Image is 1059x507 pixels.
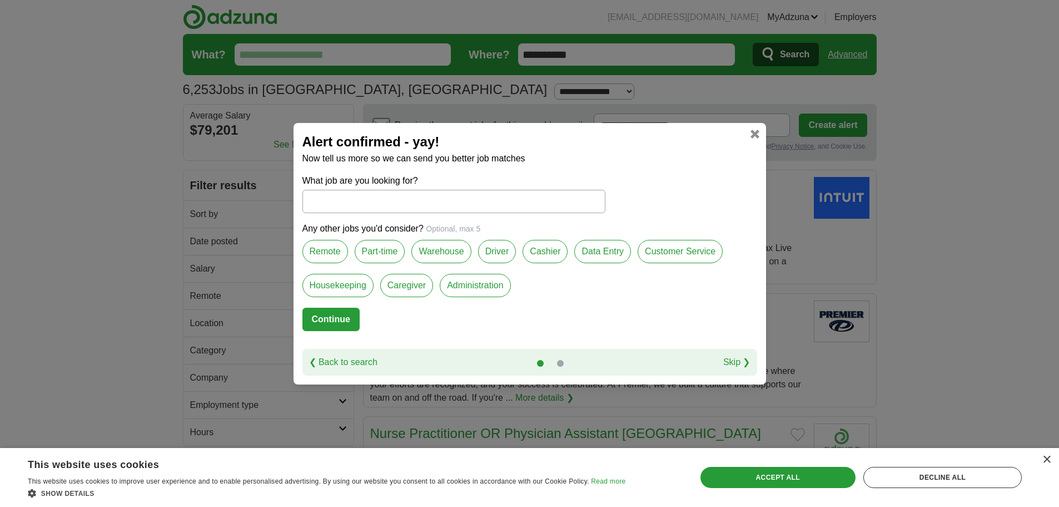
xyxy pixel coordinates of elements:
a: Read more, opens a new window [591,478,625,485]
label: Cashier [523,240,568,263]
div: Show details [28,488,625,499]
label: Customer Service [638,240,723,263]
div: Close [1042,456,1051,464]
span: This website uses cookies to improve user experience and to enable personalised advertising. By u... [28,478,589,485]
label: Driver [478,240,516,263]
a: ❮ Back to search [309,356,377,369]
div: Decline all [863,467,1022,488]
p: Any other jobs you'd consider? [302,222,757,235]
h2: Alert confirmed - yay! [302,132,757,152]
label: Part-time [355,240,405,263]
label: What job are you looking for? [302,174,605,188]
label: Administration [440,274,510,297]
a: Skip ❯ [723,356,750,369]
button: Continue [302,308,360,331]
label: Data Entry [574,240,631,263]
p: Now tell us more so we can send you better job matches [302,152,757,165]
label: Warehouse [411,240,471,263]
div: This website uses cookies [28,455,598,471]
div: Accept all [700,467,856,488]
label: Caregiver [380,274,433,297]
label: Housekeeping [302,274,374,297]
span: Show details [41,490,95,498]
label: Remote [302,240,348,263]
span: Optional, max 5 [426,224,480,233]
